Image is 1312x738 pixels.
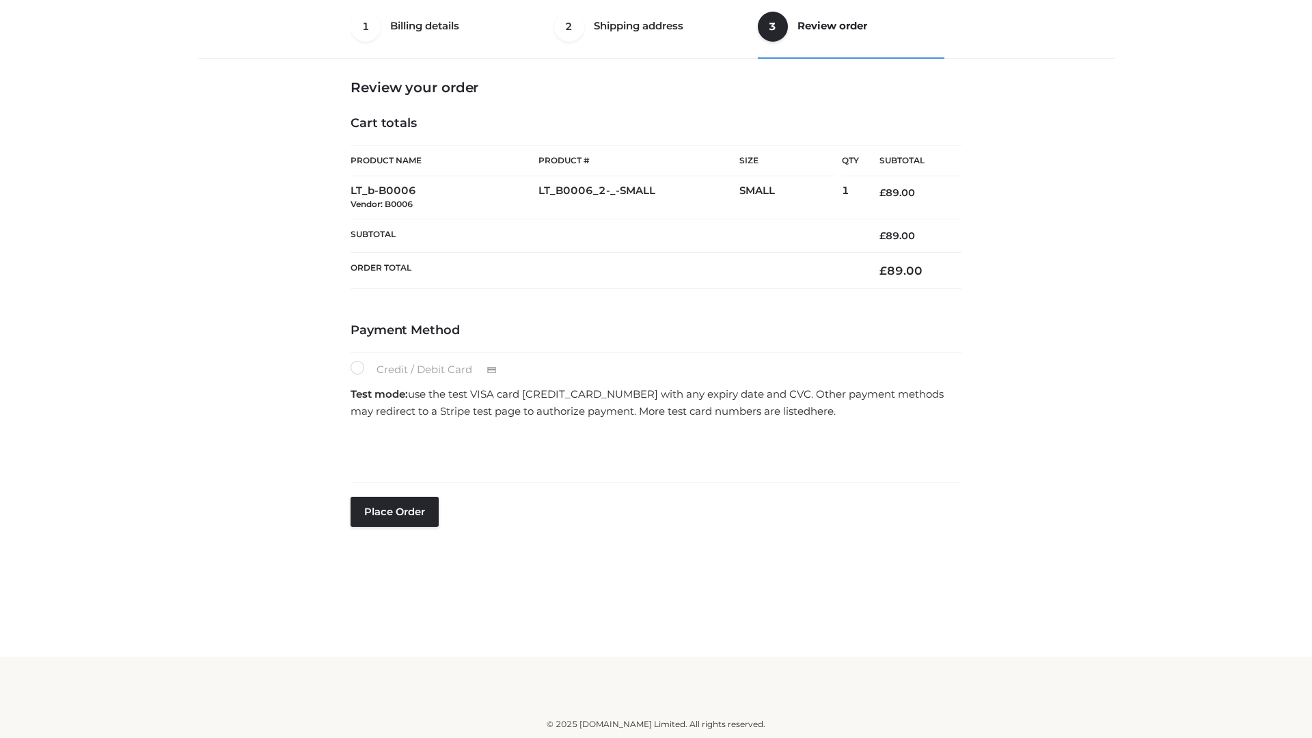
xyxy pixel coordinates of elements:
bdi: 89.00 [879,264,922,277]
th: Product Name [351,145,538,176]
iframe: Secure payment input frame [348,424,959,474]
th: Subtotal [351,219,859,252]
span: £ [879,264,887,277]
span: £ [879,230,886,242]
p: use the test VISA card [CREDIT_CARD_NUMBER] with any expiry date and CVC. Other payment methods m... [351,385,961,420]
th: Qty [842,145,859,176]
span: £ [879,187,886,199]
h3: Review your order [351,79,961,96]
th: Size [739,146,835,176]
td: 1 [842,176,859,219]
td: LT_B0006_2-_-SMALL [538,176,739,219]
bdi: 89.00 [879,187,915,199]
th: Order Total [351,253,859,289]
small: Vendor: B0006 [351,199,413,209]
h4: Cart totals [351,116,961,131]
a: here [810,405,834,418]
td: LT_b-B0006 [351,176,538,219]
th: Subtotal [859,146,961,176]
th: Product # [538,145,739,176]
strong: Test mode: [351,387,408,400]
img: Credit / Debit Card [479,362,504,379]
button: Place order [351,497,439,527]
h4: Payment Method [351,323,961,338]
label: Credit / Debit Card [351,361,511,379]
bdi: 89.00 [879,230,915,242]
td: SMALL [739,176,842,219]
div: © 2025 [DOMAIN_NAME] Limited. All rights reserved. [203,717,1109,731]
